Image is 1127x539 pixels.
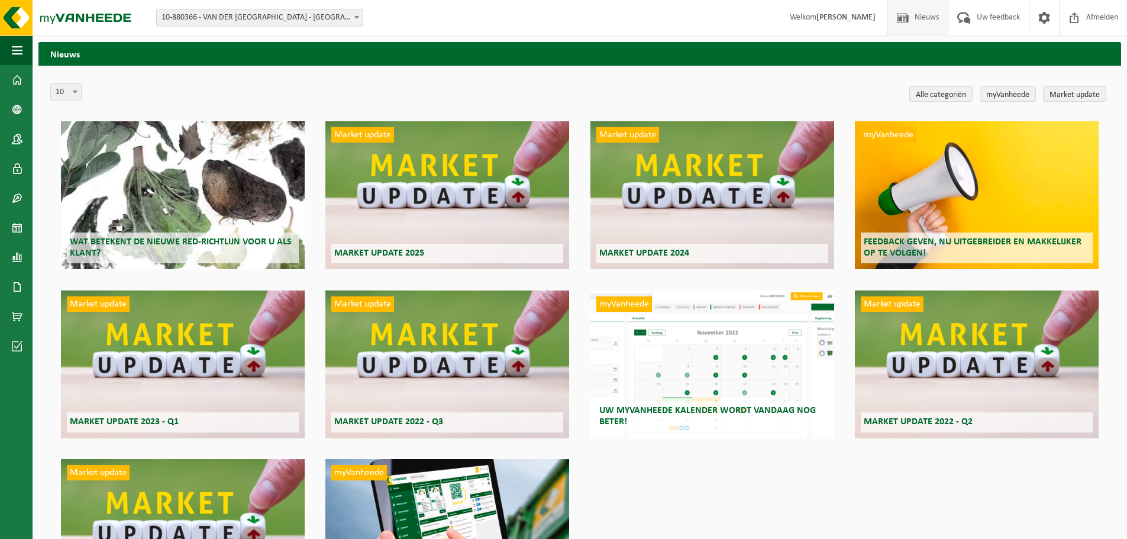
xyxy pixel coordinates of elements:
[909,86,973,102] a: Alle categoriën
[67,296,130,312] span: Market update
[864,237,1081,258] span: Feedback geven, nu uitgebreider en makkelijker op te volgen!
[156,9,363,27] span: 10-880366 - VAN DER VALK HOTEL BRUGGE - OOSTKAMP - OOSTKAMP
[325,291,569,438] a: Market update Market update 2022 - Q3
[331,127,394,143] span: Market update
[599,406,816,427] span: Uw myVanheede kalender wordt vandaag nog beter!
[596,127,659,143] span: Market update
[325,121,569,269] a: Market update Market update 2025
[331,465,387,480] span: myVanheede
[51,84,81,101] span: 10
[331,296,394,312] span: Market update
[334,248,424,258] span: Market update 2025
[334,417,443,427] span: Market update 2022 - Q3
[596,296,652,312] span: myVanheede
[980,86,1036,102] a: myVanheede
[861,127,916,143] span: myVanheede
[38,42,1121,65] h2: Nieuws
[157,9,363,26] span: 10-880366 - VAN DER VALK HOTEL BRUGGE - OOSTKAMP - OOSTKAMP
[816,13,876,22] strong: [PERSON_NAME]
[590,291,834,438] a: myVanheede Uw myVanheede kalender wordt vandaag nog beter!
[70,417,179,427] span: Market update 2023 - Q1
[590,121,834,269] a: Market update Market update 2024
[599,248,689,258] span: Market update 2024
[864,417,973,427] span: Market update 2022 - Q2
[1043,86,1106,102] a: Market update
[855,291,1099,438] a: Market update Market update 2022 - Q2
[61,291,305,438] a: Market update Market update 2023 - Q1
[70,237,292,258] span: Wat betekent de nieuwe RED-richtlijn voor u als klant?
[61,121,305,269] a: Wat betekent de nieuwe RED-richtlijn voor u als klant?
[67,465,130,480] span: Market update
[50,83,82,101] span: 10
[855,121,1099,269] a: myVanheede Feedback geven, nu uitgebreider en makkelijker op te volgen!
[861,296,923,312] span: Market update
